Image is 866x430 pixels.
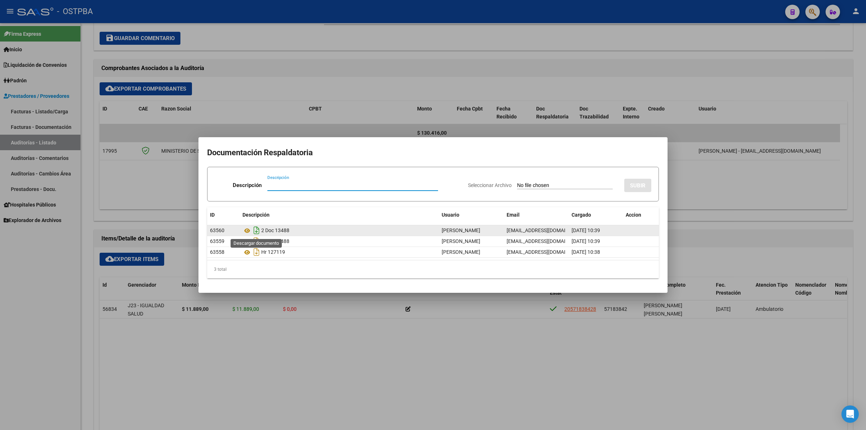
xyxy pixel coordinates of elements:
[207,146,659,160] h2: Documentación Respaldatoria
[242,212,270,218] span: Descripción
[623,207,659,223] datatable-header-cell: Accion
[252,246,261,258] i: Descargar documento
[630,182,646,189] span: SUBIR
[442,238,480,244] span: [PERSON_NAME]
[442,227,480,233] span: [PERSON_NAME]
[252,235,261,247] i: Descargar documento
[442,212,459,218] span: Usuario
[624,179,651,192] button: SUBIR
[252,225,261,236] i: Descargar documento
[507,249,587,255] span: [EMAIL_ADDRESS][DOMAIN_NAME]
[572,212,591,218] span: Cargado
[210,212,215,218] span: ID
[572,249,600,255] span: [DATE] 10:38
[207,260,659,278] div: 3 total
[507,238,587,244] span: [EMAIL_ADDRESS][DOMAIN_NAME]
[572,227,600,233] span: [DATE] 10:39
[507,227,587,233] span: [EMAIL_ADDRESS][DOMAIN_NAME]
[504,207,569,223] datatable-header-cell: Email
[572,238,600,244] span: [DATE] 10:39
[439,207,504,223] datatable-header-cell: Usuario
[468,182,512,188] span: Seleccionar Archivo
[569,207,623,223] datatable-header-cell: Cargado
[240,207,439,223] datatable-header-cell: Descripción
[210,227,224,233] span: 63560
[242,225,436,236] div: 2 Doc 13488
[210,238,224,244] span: 63559
[207,207,240,223] datatable-header-cell: ID
[507,212,520,218] span: Email
[210,249,224,255] span: 63558
[626,212,641,218] span: Accion
[841,405,859,423] div: Open Intercom Messenger
[242,246,436,258] div: Hr 127119
[442,249,480,255] span: [PERSON_NAME]
[233,181,262,190] p: Descripción
[242,235,436,247] div: 1 Doc 13488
